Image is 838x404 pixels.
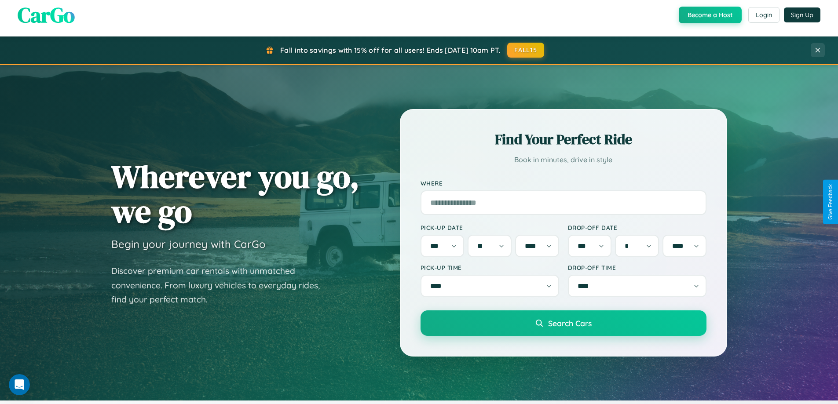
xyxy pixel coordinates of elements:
button: Login [748,7,779,23]
iframe: Intercom live chat [9,374,30,395]
label: Drop-off Date [568,224,706,231]
label: Pick-up Time [421,264,559,271]
button: Search Cars [421,310,706,336]
label: Where [421,179,706,187]
div: Give Feedback [827,184,834,220]
button: FALL15 [507,43,544,58]
p: Discover premium car rentals with unmatched convenience. From luxury vehicles to everyday rides, ... [111,264,331,307]
button: Become a Host [679,7,742,23]
label: Drop-off Time [568,264,706,271]
button: Sign Up [784,7,820,22]
span: Search Cars [548,318,592,328]
p: Book in minutes, drive in style [421,153,706,166]
label: Pick-up Date [421,224,559,231]
span: Fall into savings with 15% off for all users! Ends [DATE] 10am PT. [280,46,501,55]
h2: Find Your Perfect Ride [421,130,706,149]
h1: Wherever you go, we go [111,159,359,229]
h3: Begin your journey with CarGo [111,237,266,251]
span: CarGo [18,0,75,29]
